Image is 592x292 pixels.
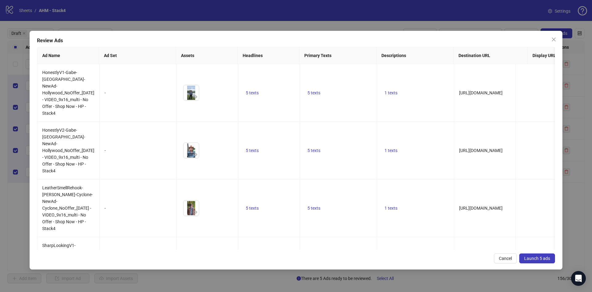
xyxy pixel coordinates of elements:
[246,148,259,153] span: 5 texts
[459,148,503,153] span: [URL][DOMAIN_NAME]
[191,93,199,101] button: Preview
[376,47,454,64] th: Descriptions
[42,185,93,231] span: LeatherSmellRehook-[PERSON_NAME]-Cyclone-NewAd-Cyclone_NoOffer_[DATE] - VIDEO_9x16_multi - No Off...
[193,210,197,214] span: eye
[243,89,261,97] button: 5 texts
[494,253,517,263] button: Cancel
[382,204,400,212] button: 1 texts
[382,89,400,97] button: 1 texts
[193,95,197,99] span: eye
[307,90,320,95] span: 5 texts
[243,204,261,212] button: 5 texts
[499,256,512,261] span: Cancel
[307,148,320,153] span: 5 texts
[37,37,555,44] div: Review Ads
[42,70,94,116] span: HonestlyV1-Gabe-[GEOGRAPHIC_DATA]-NewAd-Hollywood_NoOffer_[DATE] - VIDEO_9x16_multi - No Offer - ...
[384,206,397,211] span: 1 texts
[191,151,199,158] button: Preview
[299,47,376,64] th: Primary Texts
[105,147,171,154] div: -
[238,47,299,64] th: Headlines
[246,90,259,95] span: 5 texts
[519,253,555,263] button: Launch 5 ads
[176,47,238,64] th: Assets
[549,35,559,44] button: Close
[384,148,397,153] span: 1 texts
[551,37,556,42] span: close
[305,204,323,212] button: 5 texts
[105,89,171,96] div: -
[243,147,261,154] button: 5 texts
[191,208,199,216] button: Preview
[307,206,320,211] span: 5 texts
[454,47,528,64] th: Destination URL
[183,85,199,101] img: Asset 1
[42,243,89,289] span: SharpLookingV1-[PERSON_NAME]-Dutch-NewAd-Dutch_NoOffer_[DATE] - VIDEO_9x16_multi - No Offer - Sho...
[382,147,400,154] button: 1 texts
[42,128,94,173] span: HonestlyV2-Gabe-[GEOGRAPHIC_DATA]-NewAd-Hollywood_NoOffer_[DATE] - VIDEO_9x16_multi - No Offer - ...
[183,143,199,158] img: Asset 1
[105,205,171,212] div: -
[305,89,323,97] button: 5 texts
[305,147,323,154] button: 5 texts
[571,271,586,286] div: Open Intercom Messenger
[459,206,503,211] span: [URL][DOMAIN_NAME]
[99,47,176,64] th: Ad Set
[183,200,199,216] img: Asset 1
[193,152,197,157] span: eye
[528,47,589,64] th: Display URL
[384,90,397,95] span: 1 texts
[37,47,99,64] th: Ad Name
[459,90,503,95] span: [URL][DOMAIN_NAME]
[524,256,550,261] span: Launch 5 ads
[246,206,259,211] span: 5 texts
